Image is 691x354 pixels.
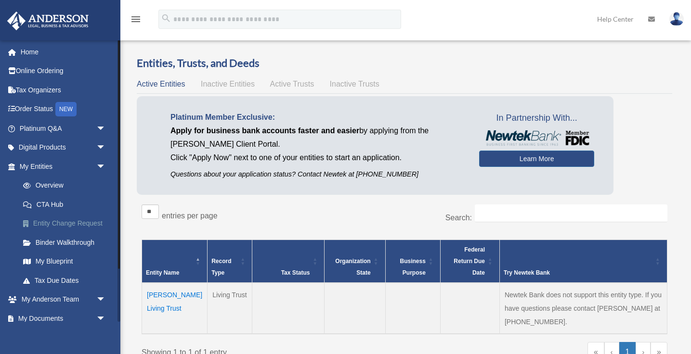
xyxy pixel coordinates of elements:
span: arrow_drop_down [96,138,116,158]
span: Federal Return Due Date [454,246,485,276]
th: Entity Name: Activate to invert sorting [142,240,208,283]
a: Order StatusNEW [7,100,120,119]
span: Record Type [211,258,231,276]
span: Inactive Trusts [330,80,379,88]
a: Online Ordering [7,62,120,81]
span: Active Trusts [270,80,314,88]
span: arrow_drop_down [96,290,116,310]
th: Federal Return Due Date: Activate to sort [440,240,499,283]
img: User Pic [669,12,684,26]
i: menu [130,13,142,25]
td: Living Trust [208,283,252,334]
a: Tax Organizers [7,80,120,100]
a: Learn More [479,151,594,167]
span: Business Purpose [400,258,426,276]
a: My Documentsarrow_drop_down [7,309,120,328]
label: entries per page [162,212,218,220]
a: Digital Productsarrow_drop_down [7,138,120,157]
th: Record Type: Activate to sort [208,240,252,283]
p: Questions about your application status? Contact Newtek at [PHONE_NUMBER] [170,168,465,180]
img: NewtekBankLogoSM.png [484,130,589,146]
span: Apply for business bank accounts faster and easier [170,126,359,135]
a: Home [7,42,120,62]
p: by applying from the [PERSON_NAME] Client Portal. [170,124,465,151]
td: [PERSON_NAME] Living Trust [142,283,208,334]
div: Try Newtek Bank [504,267,652,278]
h3: Entities, Trusts, and Deeds [137,56,672,71]
th: Tax Status: Activate to sort [252,240,325,283]
th: Try Newtek Bank : Activate to sort [499,240,667,283]
th: Business Purpose: Activate to sort [385,240,440,283]
a: Overview [13,176,116,195]
span: Tax Status [281,269,310,276]
span: In Partnership With... [479,111,594,126]
span: Entity Name [146,269,179,276]
a: menu [130,17,142,25]
p: Platinum Member Exclusive: [170,111,465,124]
img: Anderson Advisors Platinum Portal [4,12,91,30]
i: search [161,13,171,24]
a: My Blueprint [13,252,120,271]
a: Platinum Q&Aarrow_drop_down [7,119,120,138]
a: Entity Change Request [13,214,120,233]
span: arrow_drop_down [96,157,116,177]
span: arrow_drop_down [96,119,116,139]
a: My Entitiesarrow_drop_down [7,157,120,176]
a: CTA Hub [13,195,120,214]
span: arrow_drop_down [96,309,116,329]
a: My Anderson Teamarrow_drop_down [7,290,120,309]
th: Organization State: Activate to sort [325,240,385,283]
td: Newtek Bank does not support this entity type. If you have questions please contact [PERSON_NAME]... [499,283,667,334]
a: Tax Due Dates [13,271,120,290]
span: Inactive Entities [201,80,255,88]
p: Click "Apply Now" next to one of your entities to start an application. [170,151,465,164]
span: Active Entities [137,80,185,88]
a: Binder Walkthrough [13,233,120,252]
span: Organization State [335,258,370,276]
label: Search: [445,214,472,222]
div: NEW [55,102,77,116]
